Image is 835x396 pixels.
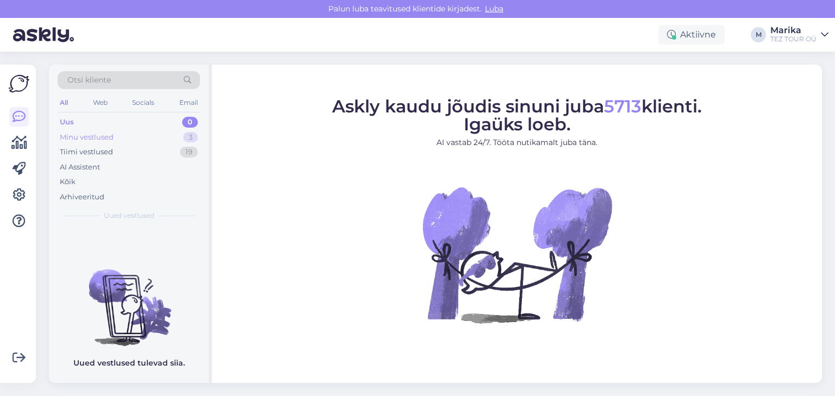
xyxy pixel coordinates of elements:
[180,147,198,158] div: 19
[60,117,74,128] div: Uus
[60,162,100,173] div: AI Assistent
[658,25,725,45] div: Aktiivne
[604,95,641,116] span: 5713
[183,132,198,143] div: 3
[104,211,154,221] span: Uued vestlused
[9,73,29,94] img: Askly Logo
[91,96,110,110] div: Web
[60,192,104,203] div: Arhiveeritud
[60,177,76,187] div: Kõik
[177,96,200,110] div: Email
[130,96,157,110] div: Socials
[770,26,828,43] a: MarikaTEZ TOUR OÜ
[67,74,111,86] span: Otsi kliente
[332,136,702,148] p: AI vastab 24/7. Tööta nutikamalt juba täna.
[60,147,113,158] div: Tiimi vestlused
[60,132,114,143] div: Minu vestlused
[332,95,702,134] span: Askly kaudu jõudis sinuni juba klienti. Igaüks loeb.
[770,35,817,43] div: TEZ TOUR OÜ
[482,4,507,14] span: Luba
[49,250,209,348] img: No chats
[182,117,198,128] div: 0
[58,96,70,110] div: All
[770,26,817,35] div: Marika
[73,357,185,369] p: Uued vestlused tulevad siia.
[751,27,766,42] div: M
[419,156,615,352] img: No Chat active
